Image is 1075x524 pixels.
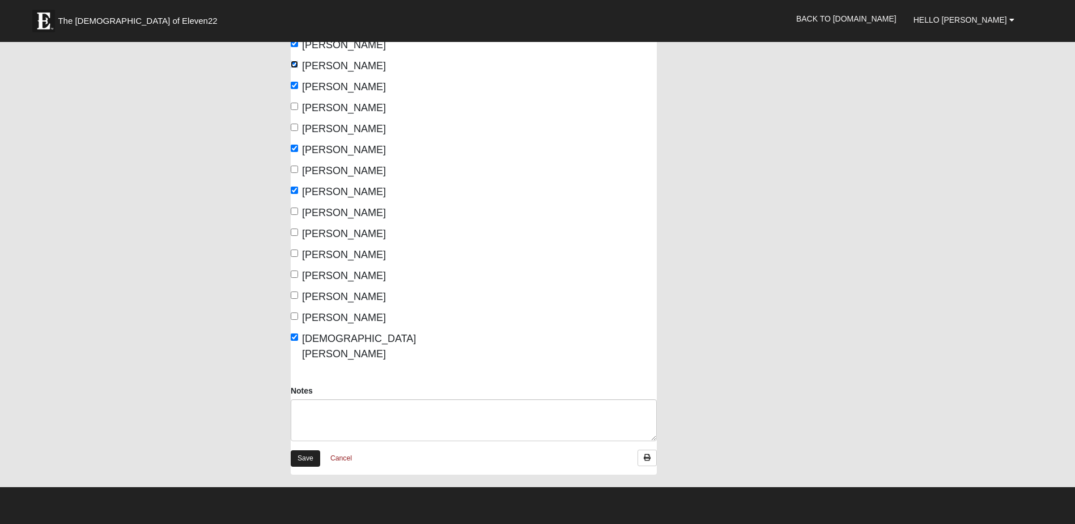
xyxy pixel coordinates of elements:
input: [PERSON_NAME] [291,229,298,236]
span: [PERSON_NAME] [302,312,386,323]
span: Hello [PERSON_NAME] [913,15,1007,24]
span: [PERSON_NAME] [302,207,386,218]
input: [PERSON_NAME] [291,312,298,320]
span: [PERSON_NAME] [302,249,386,260]
a: Print Attendance Roster [638,450,657,466]
a: Cancel [323,450,359,467]
input: [PERSON_NAME] [291,103,298,110]
input: [PERSON_NAME] [291,291,298,299]
span: [PERSON_NAME] [302,102,386,113]
span: [PERSON_NAME] [302,291,386,302]
input: [DEMOGRAPHIC_DATA][PERSON_NAME] [291,333,298,341]
input: [PERSON_NAME] [291,61,298,68]
span: [PERSON_NAME] [302,81,386,92]
span: The [DEMOGRAPHIC_DATA] of Eleven22 [58,15,217,27]
span: [PERSON_NAME] [302,60,386,71]
input: [PERSON_NAME] [291,145,298,152]
input: [PERSON_NAME] [291,250,298,257]
a: Hello [PERSON_NAME] [905,6,1023,34]
span: [PERSON_NAME] [302,39,386,50]
input: [PERSON_NAME] [291,124,298,131]
a: The [DEMOGRAPHIC_DATA] of Eleven22 [27,4,253,32]
a: Save [291,450,320,467]
input: [PERSON_NAME] [291,208,298,215]
span: [DEMOGRAPHIC_DATA][PERSON_NAME] [302,333,416,360]
input: [PERSON_NAME] [291,82,298,89]
input: [PERSON_NAME] [291,166,298,173]
span: [PERSON_NAME] [302,270,386,281]
span: [PERSON_NAME] [302,144,386,155]
span: [PERSON_NAME] [302,186,386,197]
input: [PERSON_NAME] [291,40,298,47]
img: Eleven22 logo [32,10,55,32]
span: [PERSON_NAME] [302,123,386,134]
input: [PERSON_NAME] [291,187,298,194]
span: [PERSON_NAME] [302,228,386,239]
input: [PERSON_NAME] [291,271,298,278]
a: Back to [DOMAIN_NAME] [788,5,905,33]
span: [PERSON_NAME] [302,165,386,176]
label: Notes [291,385,313,396]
